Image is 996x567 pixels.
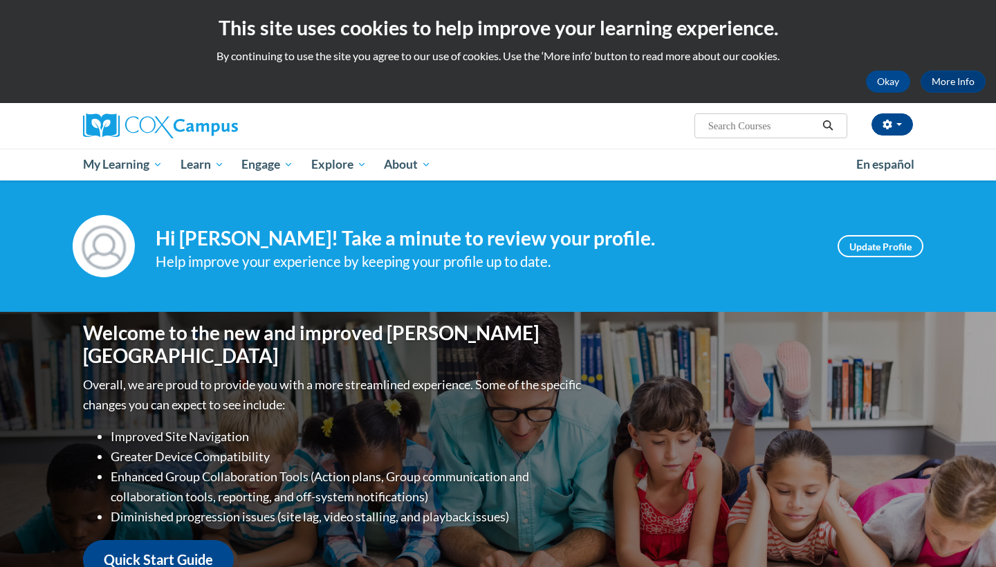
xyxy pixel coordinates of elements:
[83,322,584,368] h1: Welcome to the new and improved [PERSON_NAME][GEOGRAPHIC_DATA]
[74,149,172,180] a: My Learning
[181,156,224,173] span: Learn
[707,118,818,134] input: Search Courses
[172,149,233,180] a: Learn
[156,227,817,250] h4: Hi [PERSON_NAME]! Take a minute to review your profile.
[111,427,584,447] li: Improved Site Navigation
[376,149,441,180] a: About
[156,250,817,273] div: Help improve your experience by keeping your profile up to date.
[302,149,376,180] a: Explore
[818,118,838,134] button: Search
[311,156,367,173] span: Explore
[83,113,346,138] a: Cox Campus
[83,375,584,415] p: Overall, we are proud to provide you with a more streamlined experience. Some of the specific cha...
[232,149,302,180] a: Engage
[921,71,986,93] a: More Info
[83,113,238,138] img: Cox Campus
[111,507,584,527] li: Diminished progression issues (site lag, video stalling, and playback issues)
[83,156,163,173] span: My Learning
[111,467,584,507] li: Enhanced Group Collaboration Tools (Action plans, Group communication and collaboration tools, re...
[62,149,934,180] div: Main menu
[384,156,431,173] span: About
[241,156,293,173] span: Engage
[941,512,985,556] iframe: Button to launch messaging window
[871,113,913,136] button: Account Settings
[73,215,135,277] img: Profile Image
[111,447,584,467] li: Greater Device Compatibility
[847,150,923,179] a: En español
[10,48,986,64] p: By continuing to use the site you agree to our use of cookies. Use the ‘More info’ button to read...
[10,14,986,41] h2: This site uses cookies to help improve your learning experience.
[838,235,923,257] a: Update Profile
[866,71,910,93] button: Okay
[856,157,914,171] span: En español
